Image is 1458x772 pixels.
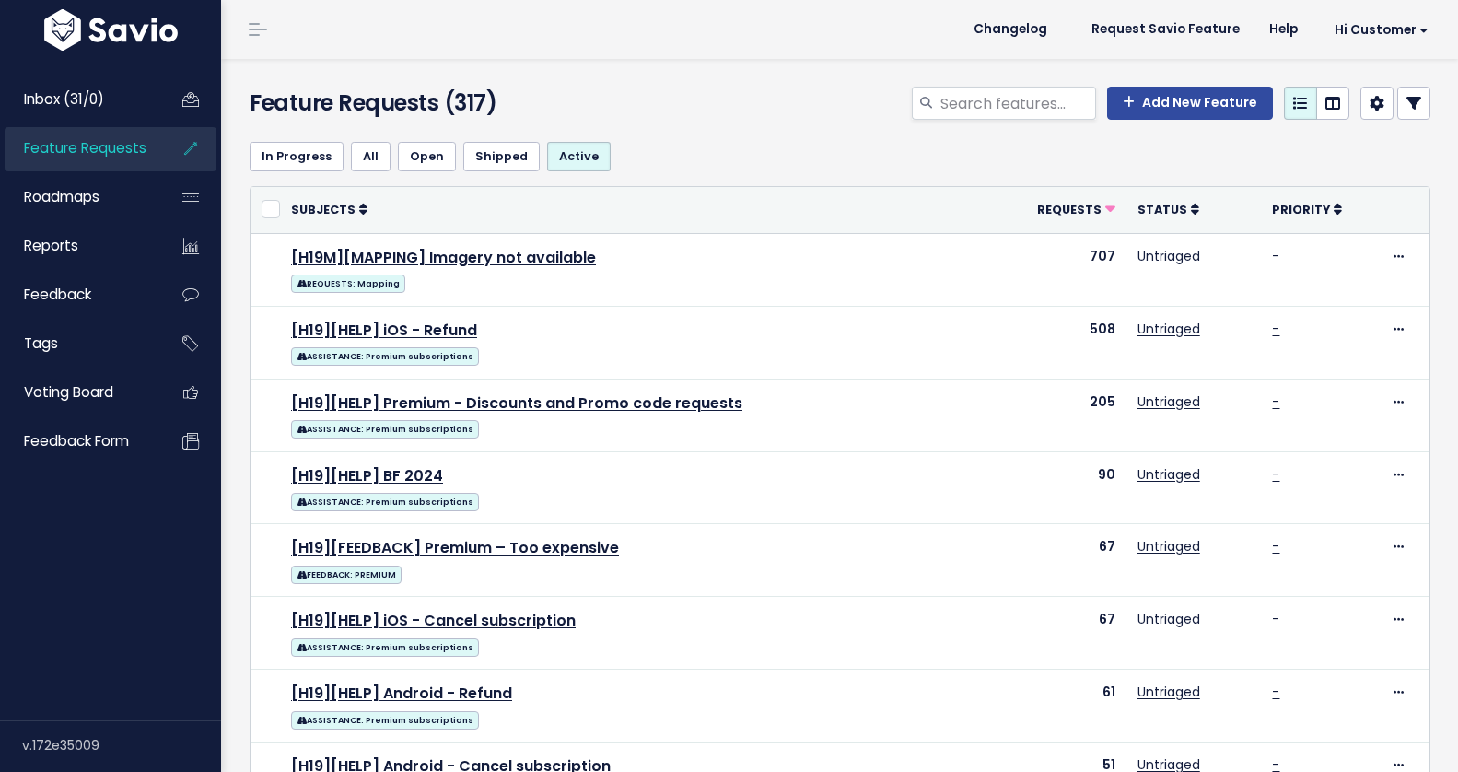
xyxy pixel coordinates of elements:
a: Roadmaps [5,176,153,218]
a: [H19][HELP] iOS - Refund [291,320,477,341]
span: Changelog [974,23,1047,36]
a: Untriaged [1137,465,1200,484]
a: Active [547,142,611,171]
a: REQUESTS: Mapping [291,271,405,294]
a: Untriaged [1137,683,1200,701]
a: [H19][HELP] Premium - Discounts and Promo code requests [291,392,742,414]
a: Untriaged [1137,320,1200,338]
a: Help [1254,16,1312,43]
ul: Filter feature requests [250,142,1430,171]
a: Tags [5,322,153,365]
a: Status [1137,200,1199,218]
a: Inbox (31/0) [5,78,153,121]
a: FEEDBACK: PREMIUM [291,562,402,585]
a: Request Savio Feature [1077,16,1254,43]
span: Roadmaps [24,187,99,206]
h4: Feature Requests (317) [250,87,625,120]
a: - [1272,320,1279,338]
span: ASSISTANCE: Premium subscriptions [291,347,479,366]
a: Priority [1272,200,1342,218]
td: 61 [998,670,1126,743]
td: 67 [998,597,1126,670]
a: ASSISTANCE: Premium subscriptions [291,416,479,439]
a: - [1272,683,1279,701]
a: Requests [1037,200,1115,218]
span: Voting Board [24,382,113,402]
a: [H19][HELP] Android - Refund [291,683,512,704]
a: ASSISTANCE: Premium subscriptions [291,708,479,731]
a: ASSISTANCE: Premium subscriptions [291,635,479,658]
span: Inbox (31/0) [24,89,104,109]
input: Search features... [939,87,1096,120]
a: [H19][FEEDBACK] Premium – Too expensive [291,537,619,558]
a: Feedback [5,274,153,316]
a: All [351,142,391,171]
span: Status [1137,202,1187,217]
td: 205 [998,379,1126,451]
span: Subjects [291,202,356,217]
a: Untriaged [1137,392,1200,411]
a: [H19][HELP] BF 2024 [291,465,443,486]
td: 90 [998,451,1126,524]
a: - [1272,610,1279,628]
span: Feedback form [24,431,129,450]
a: Voting Board [5,371,153,414]
td: 508 [998,306,1126,379]
a: ASSISTANCE: Premium subscriptions [291,489,479,512]
span: ASSISTANCE: Premium subscriptions [291,711,479,730]
span: Requests [1037,202,1102,217]
span: ASSISTANCE: Premium subscriptions [291,638,479,657]
a: Add New Feature [1107,87,1273,120]
span: FEEDBACK: PREMIUM [291,566,402,584]
td: 707 [998,233,1126,306]
div: v.172e35009 [22,721,221,769]
span: Hi Customer [1335,23,1429,37]
a: Feedback form [5,420,153,462]
a: - [1272,392,1279,411]
span: Feedback [24,285,91,304]
img: logo-white.9d6f32f41409.svg [40,9,182,51]
a: [H19][HELP] iOS - Cancel subscription [291,610,576,631]
a: Subjects [291,200,367,218]
a: Shipped [463,142,540,171]
td: 67 [998,524,1126,597]
a: In Progress [250,142,344,171]
a: - [1272,465,1279,484]
a: Hi Customer [1312,16,1443,44]
span: Tags [24,333,58,353]
a: [H19M][MAPPING] Imagery not available [291,247,596,268]
a: Open [398,142,456,171]
span: Feature Requests [24,138,146,158]
a: ASSISTANCE: Premium subscriptions [291,344,479,367]
span: Priority [1272,202,1330,217]
a: Reports [5,225,153,267]
span: ASSISTANCE: Premium subscriptions [291,493,479,511]
a: Feature Requests [5,127,153,170]
a: Untriaged [1137,537,1200,556]
a: Untriaged [1137,610,1200,628]
span: ASSISTANCE: Premium subscriptions [291,420,479,439]
a: - [1272,537,1279,556]
a: - [1272,247,1279,265]
a: Untriaged [1137,247,1200,265]
span: REQUESTS: Mapping [291,275,405,293]
span: Reports [24,236,78,255]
